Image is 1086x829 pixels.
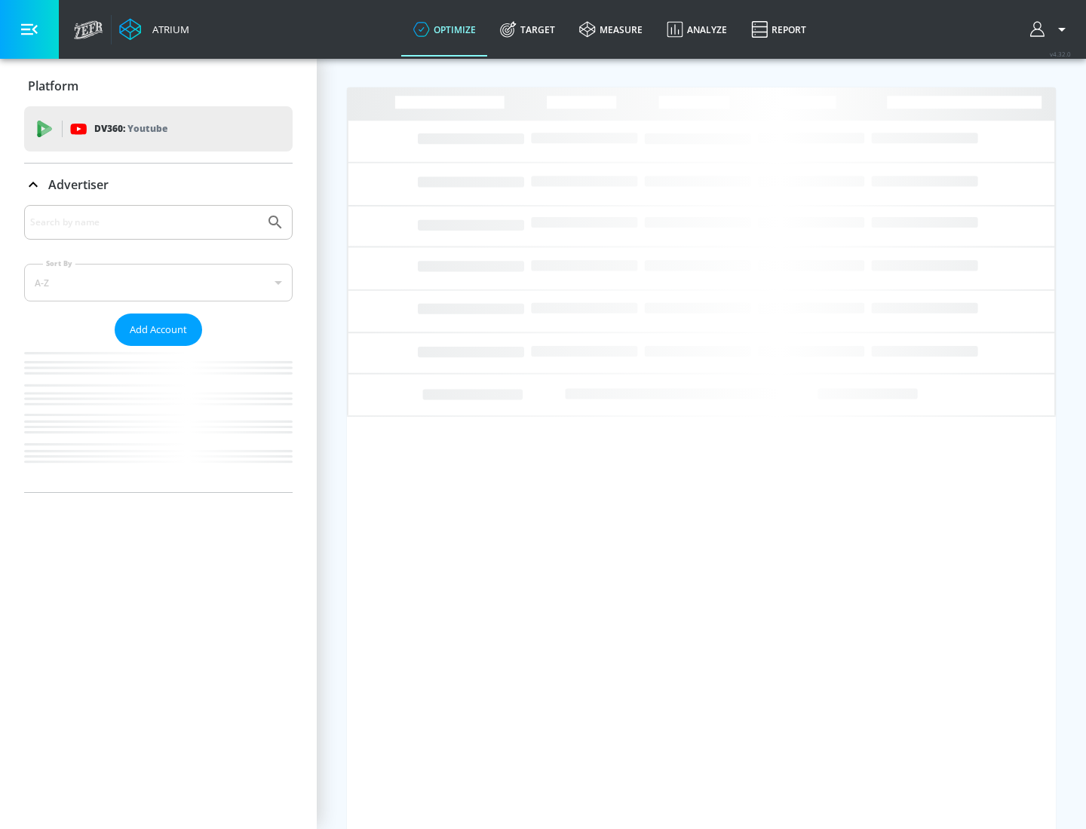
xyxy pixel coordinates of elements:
a: Target [488,2,567,57]
span: v 4.32.0 [1050,50,1071,58]
p: DV360: [94,121,167,137]
p: Advertiser [48,176,109,193]
button: Add Account [115,314,202,346]
div: Atrium [146,23,189,36]
p: Youtube [127,121,167,136]
nav: list of Advertiser [24,346,293,492]
label: Sort By [43,258,75,268]
span: Add Account [130,321,187,338]
div: A-Z [24,264,293,301]
input: Search by name [30,213,259,232]
a: measure [567,2,655,57]
a: Analyze [655,2,739,57]
a: Atrium [119,18,189,41]
div: Advertiser [24,164,293,206]
a: Report [739,2,818,57]
div: Platform [24,65,293,107]
div: DV360: Youtube [24,106,293,151]
p: Platform [28,78,78,94]
a: optimize [401,2,488,57]
div: Advertiser [24,205,293,492]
